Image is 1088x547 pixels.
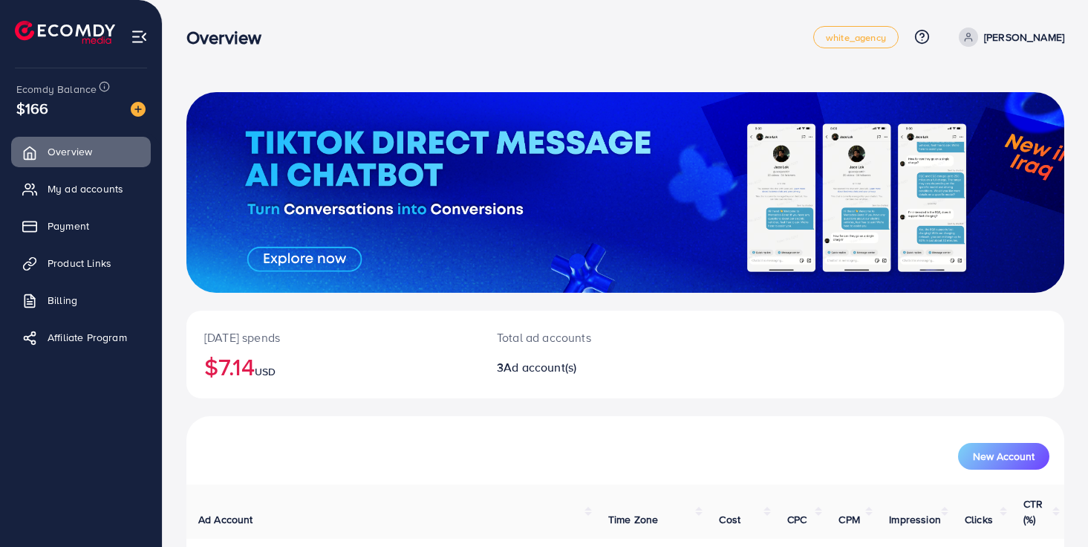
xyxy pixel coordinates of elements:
[48,144,92,159] span: Overview
[719,512,740,527] span: Cost
[48,330,127,345] span: Affiliate Program
[48,181,123,196] span: My ad accounts
[16,82,97,97] span: Ecomdy Balance
[973,451,1035,462] span: New Account
[11,285,151,315] a: Billing
[497,360,681,375] h2: 3
[1025,480,1077,536] iframe: Chat
[984,28,1064,46] p: [PERSON_NAME]
[11,137,151,166] a: Overview
[16,97,49,119] span: $166
[813,26,899,48] a: white_agency
[131,102,146,117] img: image
[11,174,151,204] a: My ad accounts
[608,512,658,527] span: Time Zone
[131,28,148,45] img: menu
[15,21,115,44] img: logo
[204,352,461,381] h2: $7.14
[204,328,461,346] p: [DATE] spends
[889,512,941,527] span: Impression
[787,512,807,527] span: CPC
[953,27,1064,47] a: [PERSON_NAME]
[965,512,993,527] span: Clicks
[504,359,576,375] span: Ad account(s)
[48,256,111,271] span: Product Links
[838,512,859,527] span: CPM
[826,33,886,42] span: white_agency
[958,443,1049,470] button: New Account
[11,323,151,352] a: Affiliate Program
[1023,496,1043,526] span: CTR (%)
[11,248,151,278] a: Product Links
[48,293,77,308] span: Billing
[255,364,276,379] span: USD
[198,512,253,527] span: Ad Account
[11,211,151,241] a: Payment
[497,328,681,346] p: Total ad accounts
[186,27,273,48] h3: Overview
[48,219,89,233] span: Payment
